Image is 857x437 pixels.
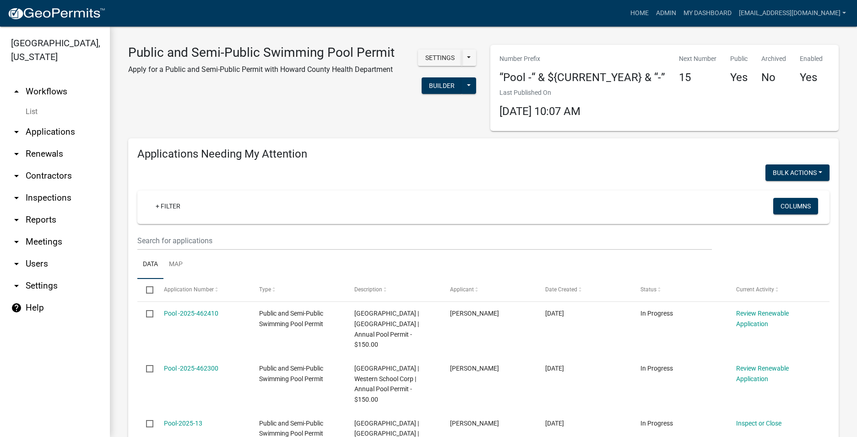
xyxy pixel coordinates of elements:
[11,302,22,313] i: help
[800,54,823,64] p: Enabled
[640,310,673,317] span: In Progress
[128,45,395,60] h3: Public and Semi-Public Swimming Pool Permit
[11,214,22,225] i: arrow_drop_down
[259,286,271,293] span: Type
[736,420,781,427] a: Inspect or Close
[735,5,850,22] a: [EMAIL_ADDRESS][DOMAIN_NAME]
[499,105,580,118] span: [DATE] 10:07 AM
[537,279,632,301] datatable-header-cell: Date Created
[727,279,823,301] datatable-header-cell: Current Activity
[441,279,537,301] datatable-header-cell: Applicant
[736,286,774,293] span: Current Activity
[354,365,419,403] span: Western High School | Western School Corp | Annual Pool Permit - $150.00
[730,71,748,84] h4: Yes
[652,5,680,22] a: Admin
[137,250,163,279] a: Data
[499,71,665,84] h4: “Pool -“ & ${CURRENT_YEAR} & “-”
[680,5,735,22] a: My Dashboard
[164,310,218,317] a: Pool -2025-462410
[250,279,346,301] datatable-header-cell: Type
[128,64,395,75] p: Apply for a Public and Semi-Public Permit with Howard County Health Department
[545,286,577,293] span: Date Created
[450,286,474,293] span: Applicant
[11,170,22,181] i: arrow_drop_down
[137,231,712,250] input: Search for applications
[11,126,22,137] i: arrow_drop_down
[11,148,22,159] i: arrow_drop_down
[450,420,499,427] span: Jennifer Keller
[11,258,22,269] i: arrow_drop_down
[627,5,652,22] a: Home
[450,310,499,317] span: Jennifer Keller
[736,310,789,328] a: Review Renewable Application
[155,279,250,301] datatable-header-cell: Application Number
[354,286,382,293] span: Description
[736,365,789,382] a: Review Renewable Application
[545,365,564,372] span: 08/11/2025
[632,279,727,301] datatable-header-cell: Status
[730,54,748,64] p: Public
[640,365,673,372] span: In Progress
[800,71,823,84] h4: Yes
[164,420,202,427] a: Pool-2025-13
[148,198,188,214] a: + Filter
[354,310,419,348] span: Kokomo High School | Kokomo High School | Annual Pool Permit - $150.00
[137,279,155,301] datatable-header-cell: Select
[679,54,716,64] p: Next Number
[773,198,818,214] button: Columns
[346,279,441,301] datatable-header-cell: Description
[545,420,564,427] span: 08/11/2025
[164,286,214,293] span: Application Number
[545,310,564,317] span: 08/11/2025
[259,310,323,328] span: Public and Semi-Public Swimming Pool Permit
[499,88,580,98] p: Last Published On
[11,192,22,203] i: arrow_drop_down
[11,280,22,291] i: arrow_drop_down
[163,250,188,279] a: Map
[499,54,665,64] p: Number Prefix
[761,71,786,84] h4: No
[450,365,499,372] span: Barrett Bates
[765,164,830,181] button: Bulk Actions
[137,147,830,161] h4: Applications Needing My Attention
[640,420,673,427] span: In Progress
[422,77,462,94] button: Builder
[11,86,22,97] i: arrow_drop_up
[679,71,716,84] h4: 15
[259,365,323,382] span: Public and Semi-Public Swimming Pool Permit
[11,236,22,247] i: arrow_drop_down
[640,286,656,293] span: Status
[164,365,218,372] a: Pool -2025-462300
[761,54,786,64] p: Archived
[418,49,462,66] button: Settings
